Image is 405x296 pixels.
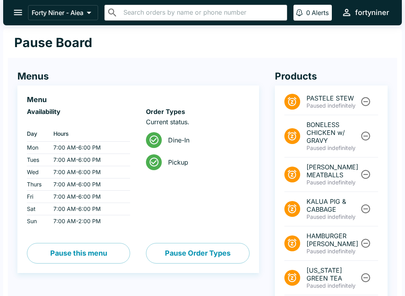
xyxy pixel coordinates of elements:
button: Unpause [358,94,373,109]
h6: Availability [27,108,130,116]
span: Dine-In [168,136,243,144]
button: fortyniner [338,4,392,21]
td: Wed [27,166,47,178]
td: 7:00 AM - 6:00 PM [47,178,130,191]
td: Mon [27,142,47,154]
td: 7:00 AM - 6:00 PM [47,154,130,166]
td: 7:00 AM - 6:00 PM [47,191,130,203]
button: Unpause [358,201,373,216]
p: Paused indefinitely [307,282,359,289]
input: Search orders by name or phone number [121,7,284,18]
button: Pause this menu [27,243,130,264]
p: Paused indefinitely [307,213,359,220]
button: Pause Order Types [146,243,249,264]
p: Paused indefinitely [307,248,359,255]
td: Fri [27,191,47,203]
button: Unpause [358,129,373,143]
td: Tues [27,154,47,166]
p: Forty Niner - Aiea [32,9,83,17]
span: HAMBURGER [PERSON_NAME] [307,232,359,248]
div: fortyniner [355,8,389,17]
p: Current status. [146,118,249,126]
span: Pickup [168,158,243,166]
h1: Pause Board [14,35,92,51]
button: Unpause [358,236,373,250]
p: Paused indefinitely [307,102,359,109]
td: Thurs [27,178,47,191]
td: Sun [27,215,47,228]
td: 7:00 AM - 6:00 PM [47,203,130,215]
span: PASTELE STEW [307,94,359,102]
p: ‏ [27,118,130,126]
h4: Products [275,70,388,82]
h6: Order Types [146,108,249,116]
td: 7:00 AM - 2:00 PM [47,215,130,228]
span: [US_STATE] GREEN TEA [307,266,359,282]
span: BONELESS CHICKEN w/ GRAVY [307,121,359,144]
th: Day [27,126,47,142]
th: Hours [47,126,130,142]
button: Unpause [358,167,373,182]
h4: Menus [17,70,259,82]
p: Paused indefinitely [307,179,359,186]
span: KALUA PIG & CABBAGE [307,197,359,213]
button: Unpause [358,270,373,285]
button: open drawer [8,2,28,23]
p: Alerts [312,9,329,17]
td: Sat [27,203,47,215]
p: 0 [306,9,310,17]
td: 7:00 AM - 6:00 PM [47,166,130,178]
p: Paused indefinitely [307,144,359,152]
span: [PERSON_NAME] MEATBALLS [307,163,359,179]
button: Forty Niner - Aiea [28,5,98,20]
td: 7:00 AM - 6:00 PM [47,142,130,154]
